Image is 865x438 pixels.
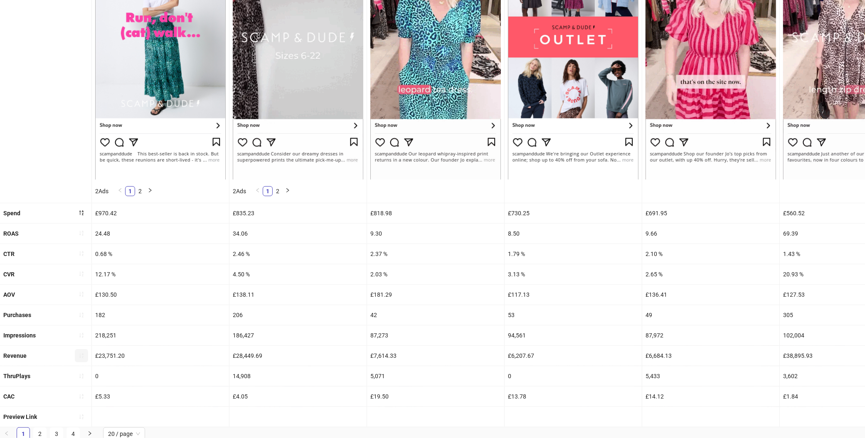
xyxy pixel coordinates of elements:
span: sort-ascending [79,291,84,297]
div: £5.33 [92,386,229,406]
button: left [253,186,263,196]
div: 2.10 % [642,244,779,264]
div: 1.79 % [505,244,642,264]
button: right [283,186,293,196]
div: 0 [92,366,229,386]
b: ThruPlays [3,373,30,379]
div: 0.68 % [92,244,229,264]
b: AOV [3,291,15,298]
div: £117.13 [505,285,642,305]
span: sort-ascending [79,271,84,277]
span: sort-ascending [79,394,84,399]
div: 24.48 [92,224,229,244]
li: 2 [135,186,145,196]
b: Spend [3,210,20,217]
div: 53 [505,305,642,325]
div: 4.50 % [229,264,367,284]
div: £23,751.20 [92,346,229,366]
span: sort-ascending [79,312,84,318]
li: 1 [263,186,273,196]
a: 1 [126,187,135,196]
div: 9.30 [367,224,504,244]
div: £130.50 [92,285,229,305]
b: Preview Link [3,413,37,420]
b: CAC [3,393,15,400]
span: left [255,188,260,193]
div: £13.78 [505,386,642,406]
b: CVR [3,271,15,278]
div: £6,207.67 [505,346,642,366]
b: Revenue [3,352,27,359]
a: 2 [136,187,145,196]
span: sort-ascending [79,230,84,236]
button: right [145,186,155,196]
div: 2.46 % [229,244,367,264]
div: £6,684.13 [642,346,779,366]
div: 87,273 [367,325,504,345]
div: 186,427 [229,325,367,345]
div: £835.23 [229,203,367,223]
li: 2 [273,186,283,196]
div: £14.12 [642,386,779,406]
div: 182 [92,305,229,325]
div: 87,972 [642,325,779,345]
div: £19.50 [367,386,504,406]
b: Purchases [3,312,31,318]
div: £136.41 [642,285,779,305]
span: right [87,431,92,436]
div: 12.17 % [92,264,229,284]
b: CTR [3,251,15,257]
b: ROAS [3,230,19,237]
div: 5,433 [642,366,779,386]
div: £970.42 [92,203,229,223]
li: Previous Page [253,186,263,196]
a: 1 [263,187,272,196]
li: 1 [125,186,135,196]
b: Impressions [3,332,36,339]
span: sort-ascending [79,332,84,338]
div: 94,561 [505,325,642,345]
span: right [148,188,153,193]
div: £138.11 [229,285,367,305]
div: 49 [642,305,779,325]
button: left [115,186,125,196]
div: 2.65 % [642,264,779,284]
div: 3.13 % [505,264,642,284]
div: 42 [367,305,504,325]
div: 206 [229,305,367,325]
span: left [4,431,9,436]
div: £691.95 [642,203,779,223]
span: right [285,188,290,193]
span: 2 Ads [233,188,246,194]
div: 8.50 [505,224,642,244]
li: Next Page [145,186,155,196]
li: Next Page [283,186,293,196]
div: 0 [505,366,642,386]
div: £4.05 [229,386,367,406]
div: £730.25 [505,203,642,223]
div: 2.37 % [367,244,504,264]
div: 34.06 [229,224,367,244]
div: 14,908 [229,366,367,386]
span: sort-ascending [79,251,84,256]
span: left [118,188,123,193]
div: 5,071 [367,366,504,386]
div: £28,449.69 [229,346,367,366]
li: Previous Page [115,186,125,196]
span: sort-ascending [79,373,84,379]
div: 2.03 % [367,264,504,284]
span: 2 Ads [95,188,108,194]
div: £818.98 [367,203,504,223]
div: £181.29 [367,285,504,305]
span: sort-ascending [79,414,84,420]
span: sort-ascending [79,353,84,359]
div: 9.66 [642,224,779,244]
a: 2 [273,187,282,196]
div: 218,251 [92,325,229,345]
div: £7,614.33 [367,346,504,366]
span: sort-descending [79,210,84,216]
